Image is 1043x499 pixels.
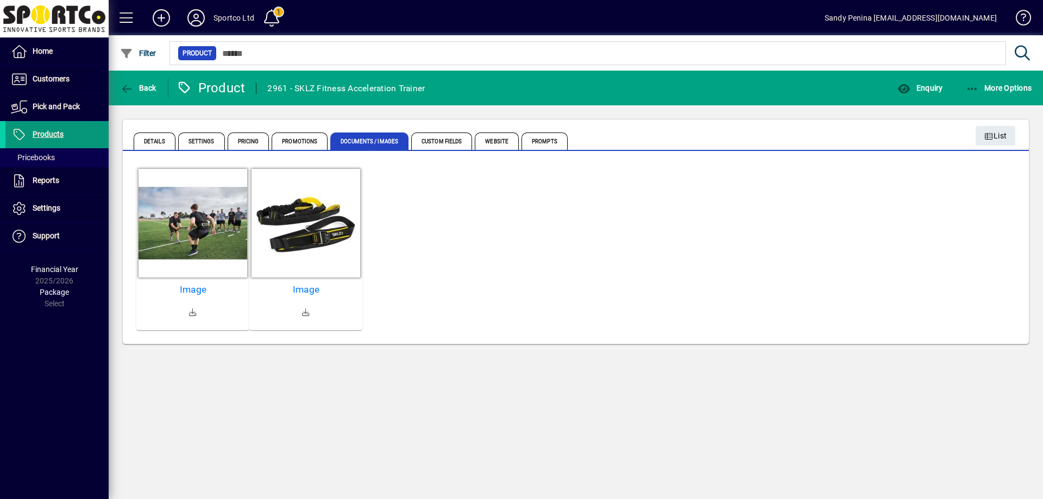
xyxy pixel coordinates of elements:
span: Customers [33,74,70,83]
a: Settings [5,195,109,222]
a: Reports [5,167,109,194]
span: Pricing [228,132,269,150]
span: Back [120,84,156,92]
span: Pricebooks [11,153,55,162]
span: Settings [33,204,60,212]
button: Back [117,78,159,98]
a: Image [141,284,245,295]
button: Filter [117,43,159,63]
span: Promotions [272,132,328,150]
div: 2961 - SKLZ Fitness Acceleration Trainer [267,80,425,97]
span: Documents / Images [330,132,409,150]
div: Sandy Penina [EMAIL_ADDRESS][DOMAIN_NAME] [825,9,997,27]
span: Financial Year [31,265,78,274]
button: Add [144,8,179,28]
span: Enquiry [897,84,943,92]
span: Support [33,231,60,240]
span: Settings [178,132,225,150]
a: Download [293,300,319,326]
span: Package [40,288,69,296]
div: Product [177,79,246,97]
button: Profile [179,8,213,28]
a: Knowledge Base [1008,2,1029,37]
button: Enquiry [895,78,945,98]
button: More Options [963,78,1035,98]
span: Pick and Pack [33,102,80,111]
span: Home [33,47,53,55]
a: Home [5,38,109,65]
span: List [984,127,1007,145]
span: Filter [120,49,156,58]
a: Image [254,284,358,295]
span: Product [183,48,212,59]
a: Support [5,223,109,250]
app-page-header-button: Back [109,78,168,98]
span: Details [134,132,175,150]
span: Reports [33,176,59,185]
span: Prompts [521,132,568,150]
span: Custom Fields [411,132,472,150]
a: Pick and Pack [5,93,109,121]
a: Customers [5,66,109,93]
span: Website [475,132,519,150]
a: Download [180,300,206,326]
a: Pricebooks [5,148,109,167]
span: Products [33,130,64,138]
button: List [976,126,1016,146]
span: More Options [966,84,1032,92]
div: Sportco Ltd [213,9,254,27]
